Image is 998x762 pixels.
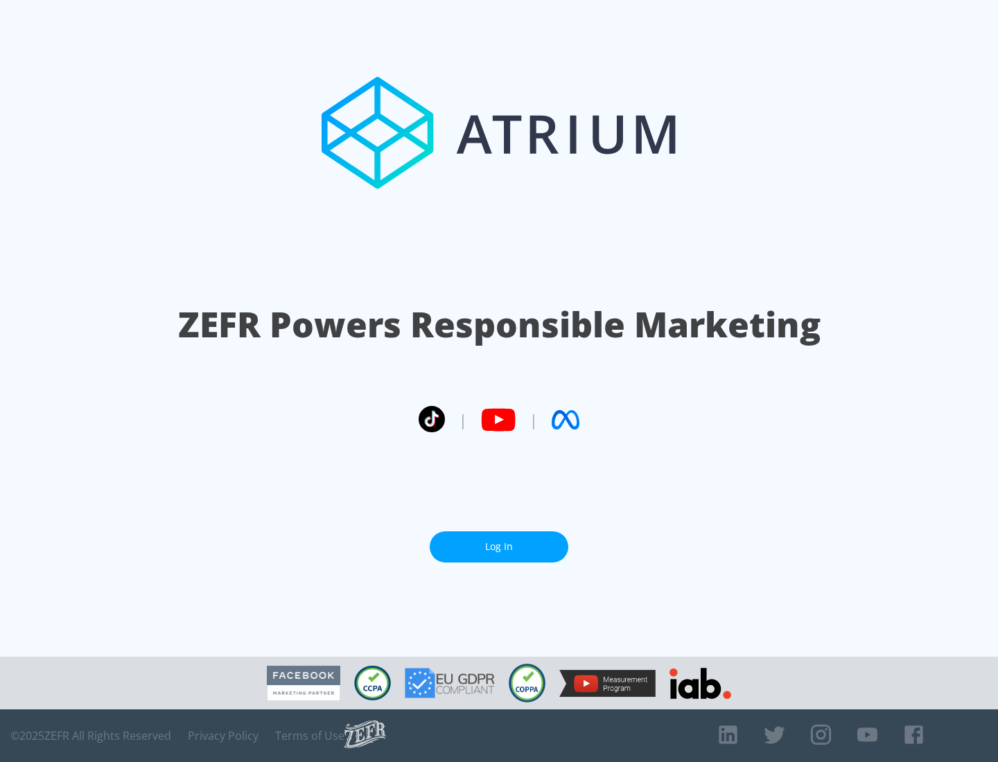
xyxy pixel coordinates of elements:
a: Log In [430,531,568,562]
a: Terms of Use [275,729,344,743]
img: Facebook Marketing Partner [267,666,340,701]
h1: ZEFR Powers Responsible Marketing [178,301,821,348]
span: | [529,409,538,430]
span: | [459,409,467,430]
a: Privacy Policy [188,729,259,743]
img: YouTube Measurement Program [559,670,656,697]
img: CCPA Compliant [354,666,391,700]
img: IAB [669,668,731,699]
span: © 2025 ZEFR All Rights Reserved [10,729,171,743]
img: GDPR Compliant [405,668,495,698]
img: COPPA Compliant [509,664,545,702]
